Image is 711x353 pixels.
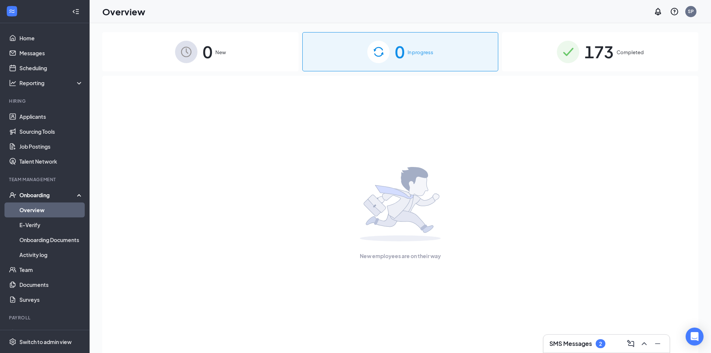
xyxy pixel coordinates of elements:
svg: Minimize [653,339,662,348]
a: PayrollCrown [19,326,83,341]
div: 2 [599,341,602,347]
div: Payroll [9,315,82,321]
a: Activity log [19,247,83,262]
a: Team [19,262,83,277]
span: 0 [395,39,405,65]
a: Talent Network [19,154,83,169]
svg: ChevronUp [640,339,649,348]
a: Scheduling [19,61,83,75]
a: Documents [19,277,83,292]
button: ComposeMessage [625,338,637,350]
svg: Settings [9,338,16,346]
span: Completed [617,49,644,56]
span: 0 [203,39,212,65]
a: Messages [19,46,83,61]
a: E-Verify [19,217,83,232]
div: Onboarding [19,191,77,199]
span: In progress [408,49,433,56]
h1: Overview [102,5,145,18]
a: Overview [19,202,83,217]
svg: Notifications [654,7,662,16]
a: Home [19,31,83,46]
h3: SMS Messages [549,340,592,348]
svg: UserCheck [9,191,16,199]
button: Minimize [652,338,664,350]
div: Hiring [9,98,82,104]
svg: WorkstreamLogo [8,7,16,15]
div: Switch to admin view [19,338,72,346]
span: 173 [584,39,614,65]
svg: Analysis [9,79,16,87]
div: Team Management [9,176,82,183]
a: Sourcing Tools [19,124,83,139]
div: Reporting [19,79,84,87]
button: ChevronUp [638,338,650,350]
span: New [215,49,226,56]
a: Onboarding Documents [19,232,83,247]
a: Applicants [19,109,83,124]
a: Job Postings [19,139,83,154]
svg: Collapse [72,8,79,15]
span: New employees are on their way [360,252,441,260]
a: Surveys [19,292,83,307]
svg: QuestionInfo [670,7,679,16]
div: Open Intercom Messenger [686,328,704,346]
svg: ComposeMessage [626,339,635,348]
div: SP [688,8,694,15]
